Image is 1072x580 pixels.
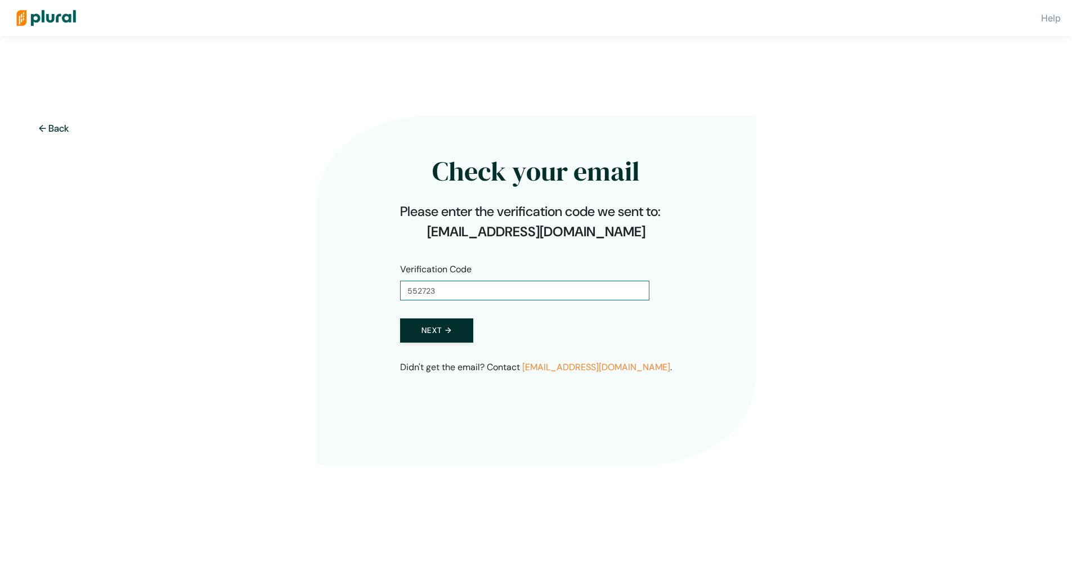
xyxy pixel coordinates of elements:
[400,204,672,220] h4: Please enter the verification code we sent to:
[400,361,672,374] p: Didn't get the email? Contact .
[400,263,472,276] label: Verification Code
[1041,12,1061,24] a: Help
[400,318,473,343] button: Next →
[400,281,649,300] input: Enter your verification code
[400,224,672,240] h4: [EMAIL_ADDRESS][DOMAIN_NAME]
[400,133,672,192] h2: Check your email
[522,361,670,373] a: [EMAIL_ADDRESS][DOMAIN_NAME]
[35,121,73,137] button: ← Back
